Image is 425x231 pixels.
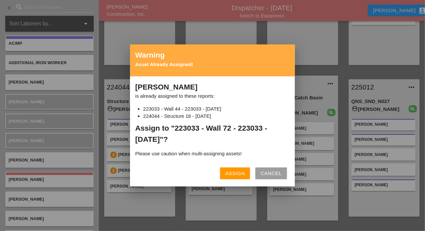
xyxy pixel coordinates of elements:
[261,170,282,177] div: Cancel
[135,120,290,148] h2: Assign to "223033 - Wall 72 - 223033 - [DATE]"?
[135,61,290,68] div: Asset Already Assigned!
[143,113,290,120] li: 224044 - Structure 16 - [DATE]
[225,170,245,177] div: Assign
[135,92,290,100] p: is already assigned to these reports:
[143,105,290,113] li: 223033 - Wall 44 - 223033 - [DATE]
[255,167,287,179] button: Cancel
[135,50,290,61] h2: Warning
[135,147,290,160] p: Please use caution when multi-assigning assets!
[135,82,290,93] h2: [PERSON_NAME]
[220,167,250,179] button: Assign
